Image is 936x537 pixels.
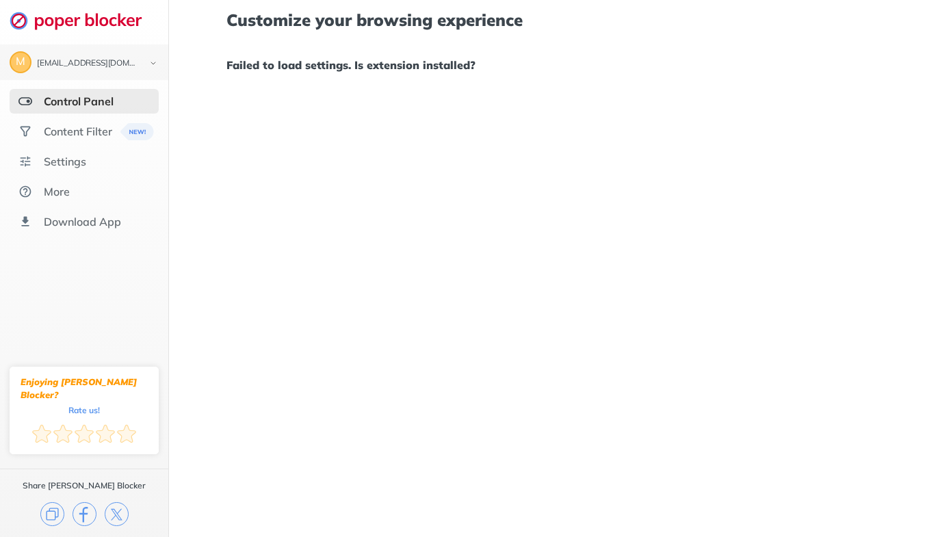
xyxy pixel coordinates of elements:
div: Settings [44,155,86,168]
img: settings.svg [18,155,32,168]
img: facebook.svg [73,502,96,526]
img: copy.svg [40,502,64,526]
img: logo-webpage.svg [10,11,157,30]
div: Share [PERSON_NAME] Blocker [23,480,146,491]
img: features-selected.svg [18,94,32,108]
h1: Failed to load settings. Is extension installed? [226,56,879,74]
img: x.svg [105,502,129,526]
img: about.svg [18,185,32,198]
img: menuBanner.svg [120,123,154,140]
h1: Customize your browsing experience [226,11,879,29]
div: Content Filter [44,125,112,138]
div: More [44,185,70,198]
div: mjbaker21133@gmail.com [37,59,138,68]
div: Rate us! [68,407,100,413]
img: social.svg [18,125,32,138]
div: Enjoying [PERSON_NAME] Blocker? [21,376,148,402]
img: chevron-bottom-black.svg [145,56,161,70]
img: download-app.svg [18,215,32,228]
div: Download App [44,215,121,228]
div: Control Panel [44,94,114,108]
